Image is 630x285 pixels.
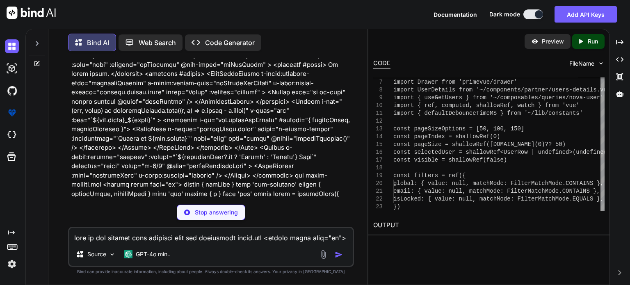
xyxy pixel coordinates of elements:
[545,141,566,148] span: ?? 50)
[373,141,383,148] div: 15
[393,110,566,116] span: import { defaultDebounceTimeMS } from '~/lib/const
[393,79,517,85] span: import Drawer from 'primevue/drawer'
[393,125,524,132] span: const pageSizeOptions = [50, 100, 150]
[531,38,539,45] img: preview
[5,39,19,53] img: darkChat
[5,62,19,75] img: darkAi-studio
[335,251,343,259] img: icon
[7,7,56,19] img: Bind AI
[489,10,520,18] span: Dark mode
[373,102,383,109] div: 10
[87,38,109,48] p: Bind AI
[124,250,132,258] img: GPT-4o mini
[393,141,545,148] span: const pageSize = shallowRef([DOMAIN_NAME](0)
[393,133,500,140] span: const pageIndex = shallowRef(0)
[87,250,106,258] p: Source
[569,59,594,68] span: FileName
[542,37,564,46] p: Preview
[566,110,583,116] span: ants'
[373,195,383,203] div: 22
[393,157,507,163] span: const visible = shallowRef(false)
[205,38,255,48] p: Code Generator
[5,128,19,142] img: cloudideIcon
[139,38,176,48] p: Web Search
[559,188,600,194] span: .CONTAINS },
[566,87,614,93] span: s-details.vue'
[109,251,116,258] img: Pick Models
[373,203,383,211] div: 23
[566,149,610,155] span: d>(undefined)
[434,11,477,18] span: Documentation
[373,156,383,164] div: 17
[373,117,383,125] div: 12
[373,180,383,187] div: 20
[393,188,559,194] span: email: { value: null, matchMode: FilterMatchMode
[195,208,238,217] p: Stop answering
[559,196,603,202] span: ode.EQUALS },
[434,10,477,19] button: Documentation
[373,187,383,195] div: 21
[393,149,566,155] span: const selectedUser = shallowRef<UserRow | undefine
[566,102,580,109] span: vue'
[136,250,171,258] p: GPT-4o min..
[368,216,609,235] h2: OUTPUT
[393,87,566,93] span: import UserDetails from '~/components/partner/user
[559,180,603,187] span: e.CONTAINS },
[373,172,383,180] div: 19
[566,94,603,101] span: /nova-user'
[373,78,383,86] div: 7
[393,102,566,109] span: import { ref, computed, shallowRef, watch } from '
[373,148,383,156] div: 16
[5,106,19,120] img: premium
[393,203,400,210] span: })
[393,196,559,202] span: isLocked: { value: null, matchMode: FilterMatchM
[393,94,566,101] span: import { useGetUsers } from '~/composables/queries
[373,86,383,94] div: 8
[373,109,383,117] div: 11
[393,172,466,179] span: const filters = ref({
[373,94,383,102] div: 9
[5,84,19,98] img: githubDark
[5,257,19,271] img: settings
[373,125,383,133] div: 13
[555,6,617,23] button: Add API Keys
[598,60,605,67] img: chevron down
[68,269,354,275] p: Bind can provide inaccurate information, including about people. Always double-check its answers....
[373,164,383,172] div: 18
[319,250,328,259] img: attachment
[373,133,383,141] div: 14
[373,59,390,68] div: CODE
[393,180,559,187] span: global: { value: null, matchMode: FilterMatchMod
[588,37,598,46] p: Run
